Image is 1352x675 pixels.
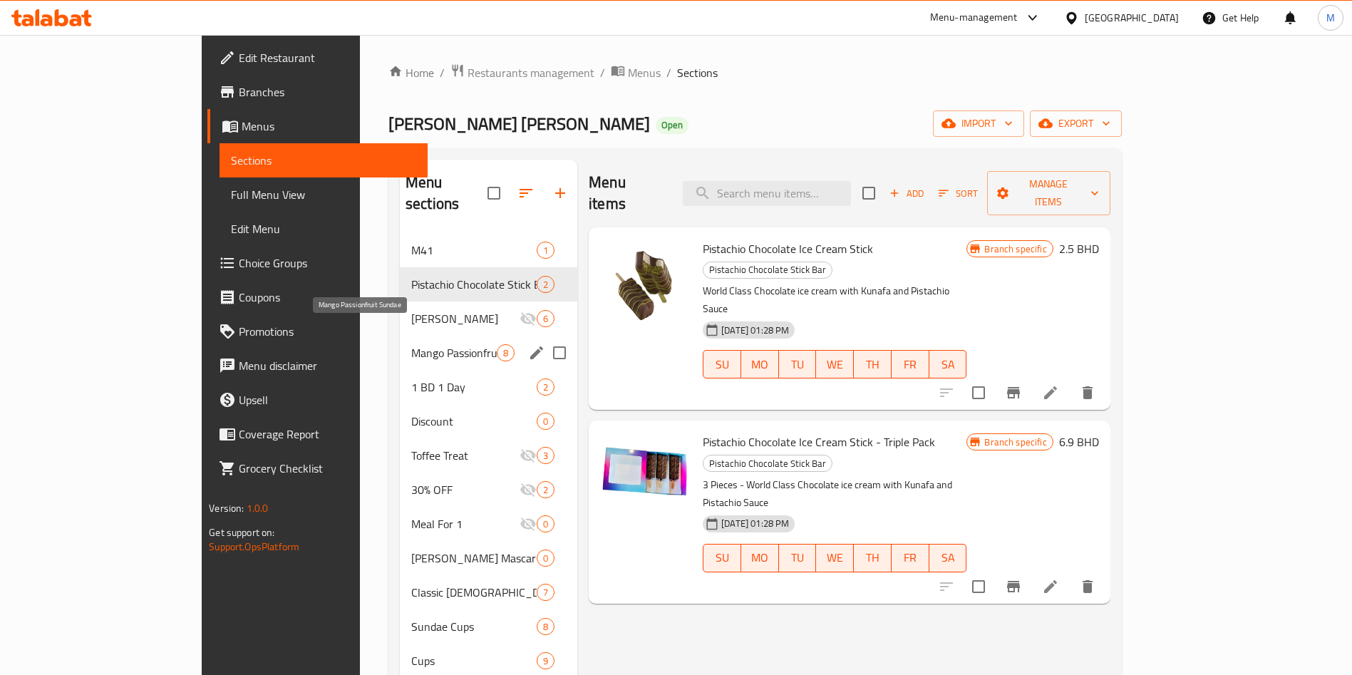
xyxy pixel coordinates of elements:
[1042,384,1059,401] a: Edit menu item
[987,171,1110,215] button: Manage items
[822,547,848,568] span: WE
[239,357,416,374] span: Menu disclaimer
[411,618,537,635] span: Sundae Cups
[468,64,594,81] span: Restaurants management
[239,323,416,340] span: Promotions
[537,378,554,396] div: items
[1042,578,1059,595] a: Edit menu item
[497,346,514,360] span: 8
[929,350,967,378] button: SA
[1059,432,1099,452] h6: 6.9 BHD
[741,350,779,378] button: MO
[964,378,994,408] span: Select to update
[231,186,416,203] span: Full Menu View
[884,182,929,205] button: Add
[537,584,554,601] div: items
[854,178,884,208] span: Select section
[388,63,1122,82] nav: breadcrumb
[231,220,416,237] span: Edit Menu
[703,476,966,512] p: 3 Pieces - World Class Chocolate ice cream with Kunafa and Pistachio Sauce
[537,413,554,430] div: items
[741,544,779,572] button: MO
[520,515,537,532] svg: Inactive section
[785,354,811,375] span: TU
[600,64,605,81] li: /
[979,242,1052,256] span: Branch specific
[239,426,416,443] span: Coverage Report
[897,547,924,568] span: FR
[406,172,487,215] h2: Menu sections
[411,276,537,293] div: Pistachio Chocolate Stick Bar
[537,618,554,635] div: items
[411,413,537,430] span: Discount
[716,517,795,530] span: [DATE] 01:28 PM
[703,282,966,318] p: World Class Chocolate ice cream with Kunafa and Pistachio Sauce
[930,9,1018,26] div: Menu-management
[411,242,537,259] span: M41
[537,515,554,532] div: items
[1070,376,1105,410] button: delete
[884,182,929,205] span: Add item
[400,438,577,473] div: Toffee Treat3
[1030,110,1122,137] button: export
[400,575,577,609] div: Classic [DEMOGRAPHIC_DATA]7
[935,354,961,375] span: SA
[703,455,832,472] span: Pistachio Chocolate Stick Bar
[242,118,416,135] span: Menus
[933,110,1024,137] button: import
[537,481,554,498] div: items
[537,652,554,669] div: items
[537,517,554,531] span: 0
[979,436,1052,449] span: Branch specific
[411,344,497,361] span: Mango Passionfruit Sundae
[411,447,520,464] span: Toffee Treat
[854,350,892,378] button: TH
[411,584,537,601] span: Classic [DEMOGRAPHIC_DATA]
[935,547,961,568] span: SA
[589,172,666,215] h2: Menu items
[220,212,428,246] a: Edit Menu
[1059,239,1099,259] h6: 2.5 BHD
[440,64,445,81] li: /
[677,64,718,81] span: Sections
[816,544,854,572] button: WE
[537,381,554,394] span: 2
[860,354,886,375] span: TH
[411,481,520,498] div: 30% OFF
[964,572,994,602] span: Select to update
[247,499,269,517] span: 1.0.0
[892,350,929,378] button: FR
[537,276,554,293] div: items
[600,432,691,523] img: Pistachio Chocolate Ice Cream Stick - Triple Pack
[537,483,554,497] span: 2
[239,460,416,477] span: Grocery Checklist
[854,544,892,572] button: TH
[1085,10,1179,26] div: [GEOGRAPHIC_DATA]
[207,41,428,75] a: Edit Restaurant
[537,586,554,599] span: 7
[537,242,554,259] div: items
[683,181,851,206] input: search
[537,415,554,428] span: 0
[1041,115,1110,133] span: export
[939,185,978,202] span: Sort
[526,342,547,364] button: edit
[897,354,924,375] span: FR
[537,447,554,464] div: items
[388,108,650,140] span: [PERSON_NAME] [PERSON_NAME]
[709,547,736,568] span: SU
[400,336,577,370] div: Mango Passionfruit Sundae8edit
[1070,570,1105,604] button: delete
[207,349,428,383] a: Menu disclaimer
[600,239,691,330] img: Pistachio Chocolate Ice Cream Stick
[411,378,537,396] span: 1 BD 1 Day
[709,354,736,375] span: SU
[520,447,537,464] svg: Inactive section
[703,238,873,259] span: Pistachio Chocolate Ice Cream Stick
[411,652,537,669] div: Cups
[892,544,929,572] button: FR
[887,185,926,202] span: Add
